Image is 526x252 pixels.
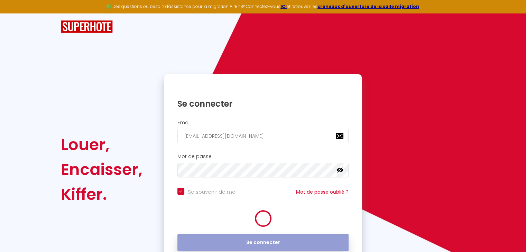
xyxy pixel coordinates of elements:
[296,188,349,195] a: Mot de passe oublié ?
[317,3,419,9] a: créneaux d'ouverture de la salle migration
[61,157,142,182] div: Encaisser,
[280,3,287,9] a: ICI
[177,98,349,109] h1: Se connecter
[177,234,349,251] button: Se connecter
[61,182,142,207] div: Kiffer.
[177,129,349,143] input: Ton Email
[61,132,142,157] div: Louer,
[177,120,349,126] h2: Email
[6,3,26,23] button: Ouvrir le widget de chat LiveChat
[61,20,113,33] img: SuperHote logo
[177,154,349,159] h2: Mot de passe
